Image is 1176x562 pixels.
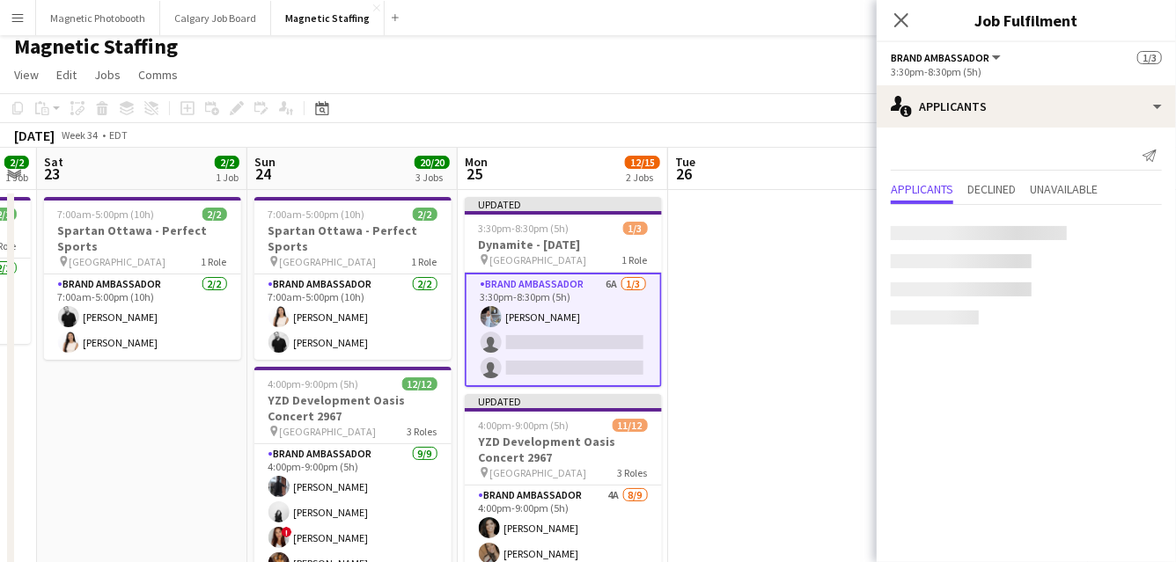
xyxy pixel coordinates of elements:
[94,67,121,83] span: Jobs
[7,63,46,86] a: View
[254,392,452,424] h3: YZD Development Oasis Concert 2967
[462,164,488,184] span: 25
[490,466,587,479] span: [GEOGRAPHIC_DATA]
[131,63,185,86] a: Comms
[891,65,1162,78] div: 3:30pm-8:30pm (5h)
[967,183,1016,195] span: Declined
[465,197,662,211] div: Updated
[465,394,662,408] div: Updated
[5,171,28,184] div: 1 Job
[408,425,437,438] span: 3 Roles
[613,419,648,432] span: 11/12
[4,156,29,169] span: 2/2
[465,434,662,465] h3: YZD Development Oasis Concert 2967
[465,154,488,170] span: Mon
[625,156,660,169] span: 12/15
[87,63,128,86] a: Jobs
[41,164,63,184] span: 23
[412,255,437,268] span: 1 Role
[1137,51,1162,64] span: 1/3
[280,255,377,268] span: [GEOGRAPHIC_DATA]
[877,85,1176,128] div: Applicants
[465,197,662,387] app-job-card: Updated3:30pm-8:30pm (5h)1/3Dynamite - [DATE] [GEOGRAPHIC_DATA]1 RoleBrand Ambassador6A1/33:30pm-...
[109,128,128,142] div: EDT
[138,67,178,83] span: Comms
[415,156,450,169] span: 20/20
[44,154,63,170] span: Sat
[415,171,449,184] div: 3 Jobs
[268,377,359,390] span: 4:00pm-9:00pm (5h)
[254,223,452,254] h3: Spartan Ottawa - Perfect Sports
[44,197,241,360] app-job-card: 7:00am-5:00pm (10h)2/2Spartan Ottawa - Perfect Sports [GEOGRAPHIC_DATA]1 RoleBrand Ambassador2/27...
[44,223,241,254] h3: Spartan Ottawa - Perfect Sports
[673,164,695,184] span: 26
[268,208,365,221] span: 7:00am-5:00pm (10h)
[58,208,155,221] span: 7:00am-5:00pm (10h)
[160,1,271,35] button: Calgary Job Board
[215,156,239,169] span: 2/2
[252,164,276,184] span: 24
[280,425,377,438] span: [GEOGRAPHIC_DATA]
[56,67,77,83] span: Edit
[14,33,178,60] h1: Magnetic Staffing
[216,171,239,184] div: 1 Job
[618,466,648,479] span: 3 Roles
[479,419,570,432] span: 4:00pm-9:00pm (5h)
[877,9,1176,32] h3: Job Fulfilment
[479,222,570,235] span: 3:30pm-8:30pm (5h)
[402,377,437,390] span: 12/12
[282,527,292,537] span: !
[36,1,160,35] button: Magnetic Photobooth
[14,67,39,83] span: View
[202,208,227,221] span: 2/2
[622,253,648,266] span: 1 Role
[891,183,953,195] span: Applicants
[465,273,662,387] app-card-role: Brand Ambassador6A1/33:30pm-8:30pm (5h)[PERSON_NAME]
[271,1,385,35] button: Magnetic Staffing
[675,154,695,170] span: Tue
[465,237,662,252] h3: Dynamite - [DATE]
[254,154,276,170] span: Sun
[70,255,166,268] span: [GEOGRAPHIC_DATA]
[14,127,55,144] div: [DATE]
[413,208,437,221] span: 2/2
[254,197,452,360] app-job-card: 7:00am-5:00pm (10h)2/2Spartan Ottawa - Perfect Sports [GEOGRAPHIC_DATA]1 RoleBrand Ambassador2/27...
[49,63,84,86] a: Edit
[626,171,659,184] div: 2 Jobs
[1030,183,1098,195] span: Unavailable
[202,255,227,268] span: 1 Role
[623,222,648,235] span: 1/3
[58,128,102,142] span: Week 34
[254,274,452,360] app-card-role: Brand Ambassador2/27:00am-5:00pm (10h)[PERSON_NAME][PERSON_NAME]
[490,253,587,266] span: [GEOGRAPHIC_DATA]
[44,274,241,360] app-card-role: Brand Ambassador2/27:00am-5:00pm (10h)[PERSON_NAME][PERSON_NAME]
[891,51,989,64] span: Brand Ambassador
[891,51,1003,64] button: Brand Ambassador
